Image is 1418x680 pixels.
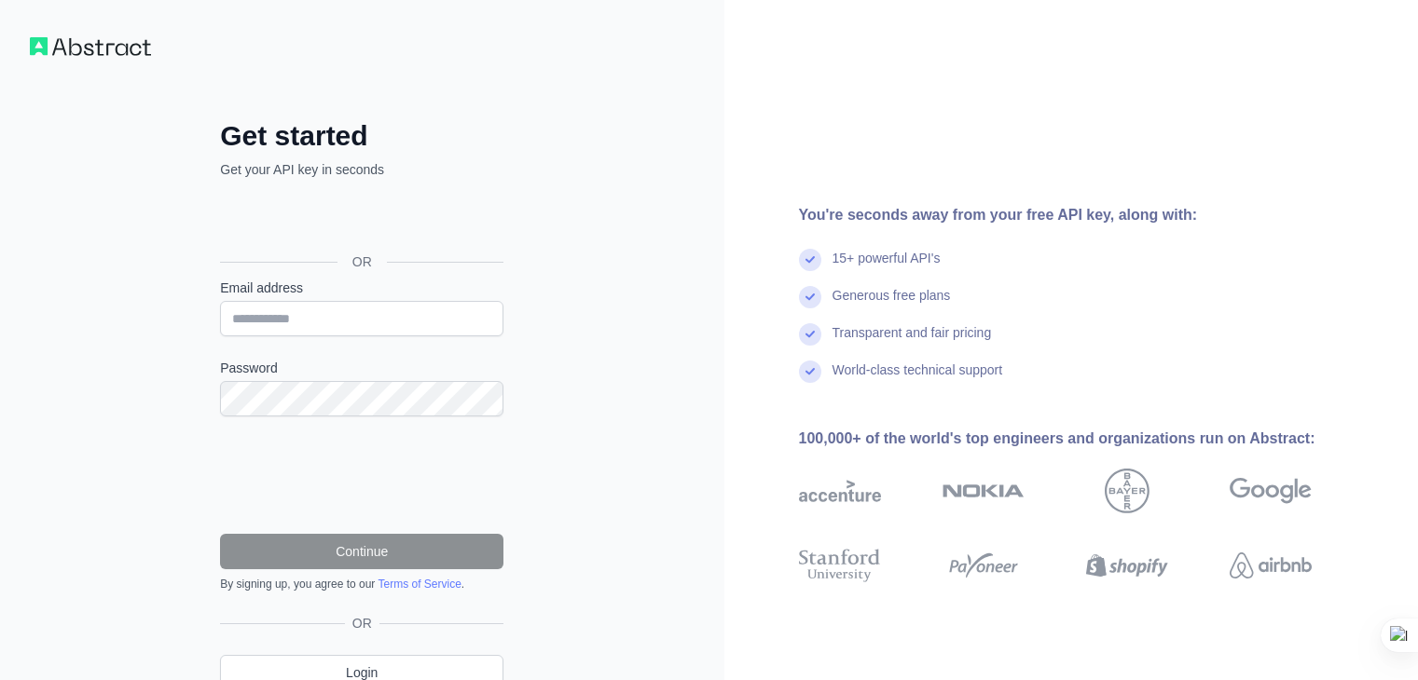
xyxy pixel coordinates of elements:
div: 100,000+ of the world's top engineers and organizations run on Abstract: [799,428,1371,450]
img: accenture [799,469,881,513]
iframe: Sign in with Google Button [211,199,509,240]
div: World-class technical support [833,360,1003,398]
h2: Get started [220,119,503,153]
button: Continue [220,534,503,569]
iframe: reCAPTCHA [220,439,503,511]
img: airbnb [1230,545,1312,586]
img: check mark [799,286,821,308]
p: Get your API key in seconds [220,160,503,179]
div: 15+ powerful API's [833,249,941,286]
label: Email address [220,279,503,297]
img: bayer [1105,469,1150,513]
div: Generous free plans [833,286,951,323]
img: nokia [943,469,1025,513]
img: check mark [799,323,821,346]
img: Workflow [30,37,151,56]
img: stanford university [799,545,881,586]
label: Password [220,359,503,377]
img: check mark [799,249,821,271]
a: Terms of Service [378,578,461,591]
span: OR [337,252,387,271]
img: check mark [799,360,821,383]
span: OR [345,614,379,632]
div: Transparent and fair pricing [833,323,992,360]
img: shopify [1086,545,1168,586]
div: By signing up, you agree to our . [220,577,503,592]
img: payoneer [943,545,1025,586]
img: google [1230,469,1312,513]
div: You're seconds away from your free API key, along with: [799,204,1371,226]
